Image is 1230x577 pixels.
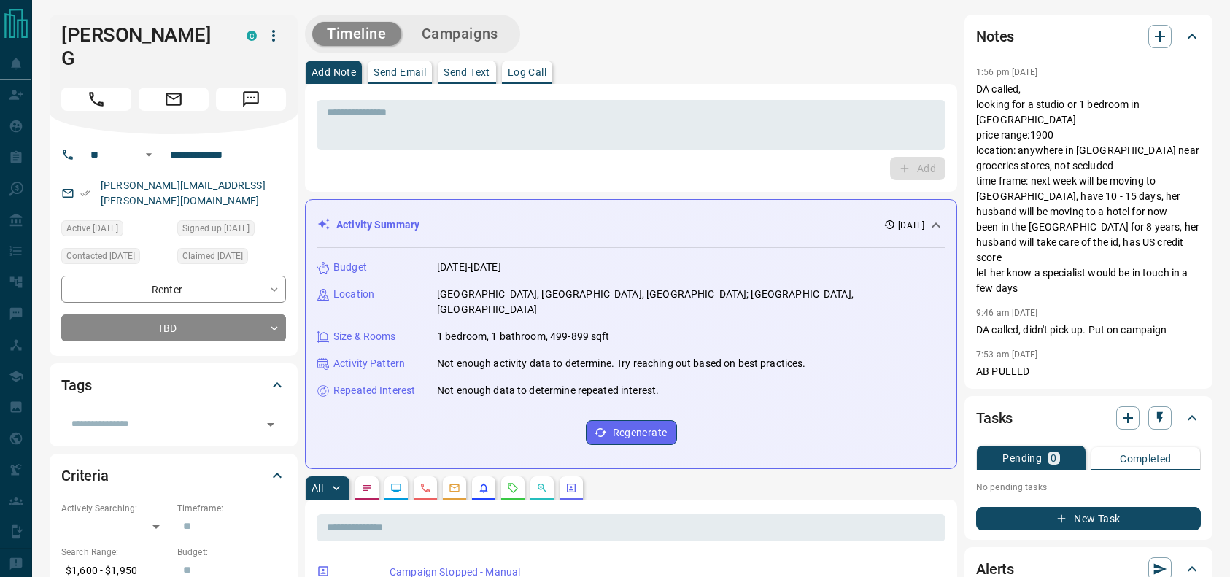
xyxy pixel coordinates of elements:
p: Add Note [312,67,356,77]
button: Open [140,146,158,163]
h2: Notes [976,25,1014,48]
p: Send Email [374,67,426,77]
span: Call [61,88,131,111]
p: All [312,483,323,493]
p: Log Call [508,67,546,77]
div: condos.ca [247,31,257,41]
p: Completed [1120,454,1172,464]
svg: Requests [507,482,519,494]
p: AB PULLED [976,364,1201,379]
span: Signed up [DATE] [182,221,250,236]
p: [DATE] [898,219,924,232]
p: Search Range: [61,546,170,559]
p: Activity Summary [336,217,419,233]
p: 0 [1051,453,1056,463]
div: Fri Aug 08 2025 [177,220,286,241]
svg: Notes [361,482,373,494]
div: TBD [61,314,286,341]
p: Activity Pattern [333,356,405,371]
svg: Calls [419,482,431,494]
p: [DATE]-[DATE] [437,260,501,275]
p: No pending tasks [976,476,1201,498]
div: Renter [61,276,286,303]
span: Email [139,88,209,111]
h2: Tasks [976,406,1013,430]
svg: Lead Browsing Activity [390,482,402,494]
p: Pending [1002,453,1042,463]
p: DA called, looking for a studio or 1 bedroom in [GEOGRAPHIC_DATA] price range:1900 location: anyw... [976,82,1201,296]
p: Actively Searching: [61,502,170,515]
p: Not enough activity data to determine. Try reaching out based on best practices. [437,356,806,371]
div: Fri Aug 08 2025 [177,248,286,268]
p: Budget [333,260,367,275]
p: Repeated Interest [333,383,415,398]
p: 1:56 pm [DATE] [976,67,1038,77]
button: Timeline [312,22,401,46]
button: New Task [976,507,1201,530]
span: Active [DATE] [66,221,118,236]
p: Not enough data to determine repeated interest. [437,383,659,398]
p: Budget: [177,546,286,559]
p: DA called, didn't pick up. Put on campaign [976,322,1201,338]
div: Activity Summary[DATE] [317,212,945,239]
div: Tasks [976,400,1201,435]
h1: [PERSON_NAME] G [61,23,225,70]
span: Contacted [DATE] [66,249,135,263]
h2: Tags [61,373,91,397]
p: 9:46 am [DATE] [976,308,1038,318]
div: Tags [61,368,286,403]
svg: Opportunities [536,482,548,494]
div: Notes [976,19,1201,54]
a: [PERSON_NAME][EMAIL_ADDRESS][PERSON_NAME][DOMAIN_NAME] [101,179,266,206]
p: Location [333,287,374,302]
p: Size & Rooms [333,329,396,344]
button: Campaigns [407,22,513,46]
svg: Emails [449,482,460,494]
p: Send Text [444,67,490,77]
svg: Listing Alerts [478,482,490,494]
p: Timeframe: [177,502,286,515]
p: [GEOGRAPHIC_DATA], [GEOGRAPHIC_DATA], [GEOGRAPHIC_DATA]; [GEOGRAPHIC_DATA], [GEOGRAPHIC_DATA] [437,287,945,317]
button: Open [260,414,281,435]
span: Message [216,88,286,111]
h2: Criteria [61,464,109,487]
svg: Email Verified [80,188,90,198]
div: Criteria [61,458,286,493]
span: Claimed [DATE] [182,249,243,263]
div: Fri Aug 08 2025 [61,220,170,241]
svg: Agent Actions [565,482,577,494]
button: Regenerate [586,420,677,445]
p: 7:53 am [DATE] [976,349,1038,360]
p: 1 bedroom, 1 bathroom, 499-899 sqft [437,329,610,344]
div: Sun Aug 10 2025 [61,248,170,268]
